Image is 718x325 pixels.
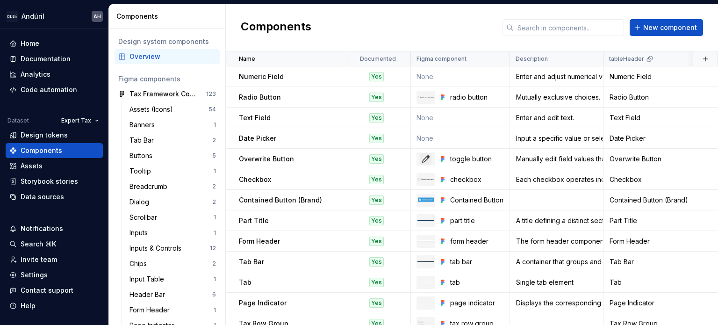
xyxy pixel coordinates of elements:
div: Overwrite Button [604,154,705,164]
a: Documentation [6,51,103,66]
div: Breadcrumb [129,182,171,191]
a: Banners1 [126,117,220,132]
div: 1 [214,229,216,237]
a: Invite team [6,252,103,267]
div: Yes [369,72,384,81]
div: Data sources [21,192,64,202]
div: Enter and adjust numerical values. [510,72,603,81]
img: toggle button [420,153,431,165]
a: Input Table1 [126,272,220,287]
div: The form header component provides a clear and concise title, optional subtitle to the content in... [510,237,603,246]
a: Header Bar6 [126,287,220,302]
div: 5 [212,152,216,159]
button: Notifications [6,221,103,236]
div: Numeric Field [604,72,705,81]
div: Yes [369,93,384,102]
div: Documentation [21,54,71,64]
div: Yes [369,113,384,123]
a: Chips2 [126,256,220,271]
div: 2 [212,260,216,267]
div: radio button [450,93,504,102]
div: 1 [214,167,216,175]
img: 572984b3-56a8-419d-98bc-7b186c70b928.png [7,11,18,22]
div: Yes [369,298,384,308]
div: A container that groups and displays tabs for navigating between different sections [510,257,603,267]
div: Tooltip [129,166,155,176]
button: AndúrilAH [2,6,107,26]
button: New component [630,19,703,36]
div: Andúril [22,12,44,21]
td: None [411,66,510,87]
div: Checkbox [604,175,705,184]
a: Tax Framework Components123 [115,87,220,101]
p: Description [516,55,548,63]
div: Header Bar [129,290,169,299]
p: Form Header [239,237,280,246]
img: part title [417,220,434,221]
div: 1 [214,214,216,221]
p: Date Picker [239,134,276,143]
img: page indicator [417,303,434,303]
div: Inputs & Controls [129,244,185,253]
div: page indicator [450,298,504,308]
div: Tab Bar [604,257,705,267]
div: Form Header [129,305,173,315]
div: Single tab element [510,278,603,287]
a: Buttons5 [126,148,220,163]
a: Overview [115,49,220,64]
div: Manually edit field values that are otherwise system generated. [510,154,603,164]
div: Yes [369,195,384,205]
h2: Components [241,19,311,36]
div: Design tokens [21,130,68,140]
div: Input Table [129,274,168,284]
div: Figma components [118,74,216,84]
div: form header [450,237,504,246]
div: AH [93,13,101,20]
div: Contained Button (Brand) [604,195,705,205]
p: Radio Button [239,93,281,102]
div: Date Picker [604,134,705,143]
a: Tab Bar2 [126,133,220,148]
div: Dataset [7,117,29,124]
a: Home [6,36,103,51]
div: Tab [604,278,705,287]
div: Tax Framework Components [129,89,199,99]
div: Settings [21,270,48,280]
div: Dialog [129,197,153,207]
div: Contained Button [450,195,504,205]
img: tab bar [417,261,434,262]
div: Tab Bar [129,136,158,145]
a: Storybook stories [6,174,103,189]
button: Expert Tax [57,114,103,127]
div: 12 [210,245,216,252]
div: Text Field [604,113,705,123]
div: Assets (Icons) [129,105,177,114]
div: Yes [369,278,384,287]
a: Components [6,143,103,158]
div: 2 [212,183,216,190]
div: Assets [21,161,43,171]
a: Data sources [6,189,103,204]
button: Contact support [6,283,103,298]
div: Home [21,39,39,48]
div: Displays the corresponding schedule page number—relative to the printed version of the form—for t... [510,298,603,308]
a: Design tokens [6,128,103,143]
a: Analytics [6,67,103,82]
p: Numeric Field [239,72,284,81]
a: Scrollbar1 [126,210,220,225]
div: 6 [212,291,216,298]
div: Mutually exclusive choices. [510,93,603,102]
div: Inputs [129,228,151,238]
div: Scrollbar [129,213,161,222]
div: Invite team [21,255,57,264]
div: 1 [214,121,216,129]
p: Overwrite Button [239,154,294,164]
p: Page Indicator [239,298,287,308]
a: Inputs1 [126,225,220,240]
div: Each checkbox operates independently unless part of a grouped interaction. [510,175,603,184]
a: Breadcrumb2 [126,179,220,194]
img: Contained Button [417,197,434,202]
div: Yes [369,154,384,164]
div: Yes [369,257,384,267]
